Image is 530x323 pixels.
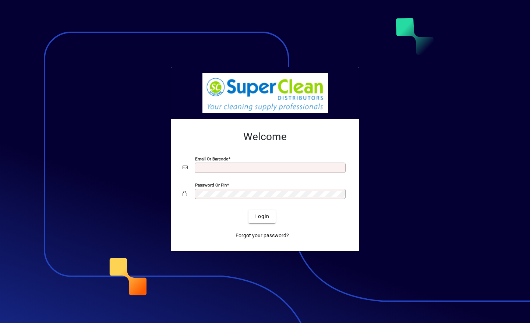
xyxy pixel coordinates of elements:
span: Forgot your password? [236,232,289,239]
h2: Welcome [183,131,347,143]
span: Login [254,213,269,220]
a: Forgot your password? [233,229,292,242]
mat-label: Email or Barcode [195,156,228,161]
button: Login [248,210,275,223]
mat-label: Password or Pin [195,182,227,187]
